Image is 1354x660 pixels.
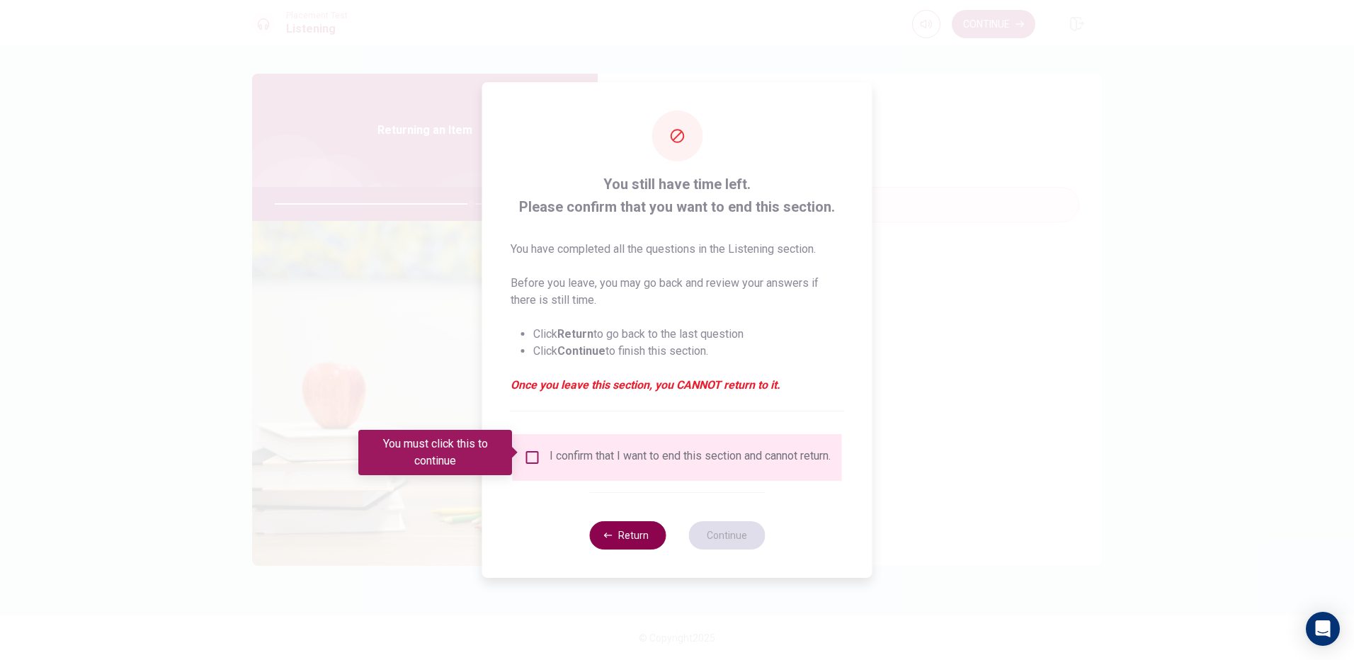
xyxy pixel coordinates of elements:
button: Continue [688,521,765,550]
p: You have completed all the questions in the Listening section. [511,241,844,258]
div: Open Intercom Messenger [1306,612,1340,646]
em: Once you leave this section, you CANNOT return to it. [511,377,844,394]
strong: Continue [557,344,605,358]
div: I confirm that I want to end this section and cannot return. [550,449,831,466]
li: Click to finish this section. [533,343,844,360]
strong: Return [557,327,593,341]
div: You must click this to continue [358,430,512,475]
span: You must click this to continue [524,449,541,466]
button: Return [589,521,666,550]
li: Click to go back to the last question [533,326,844,343]
span: You still have time left. Please confirm that you want to end this section. [511,173,844,218]
p: Before you leave, you may go back and review your answers if there is still time. [511,275,844,309]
